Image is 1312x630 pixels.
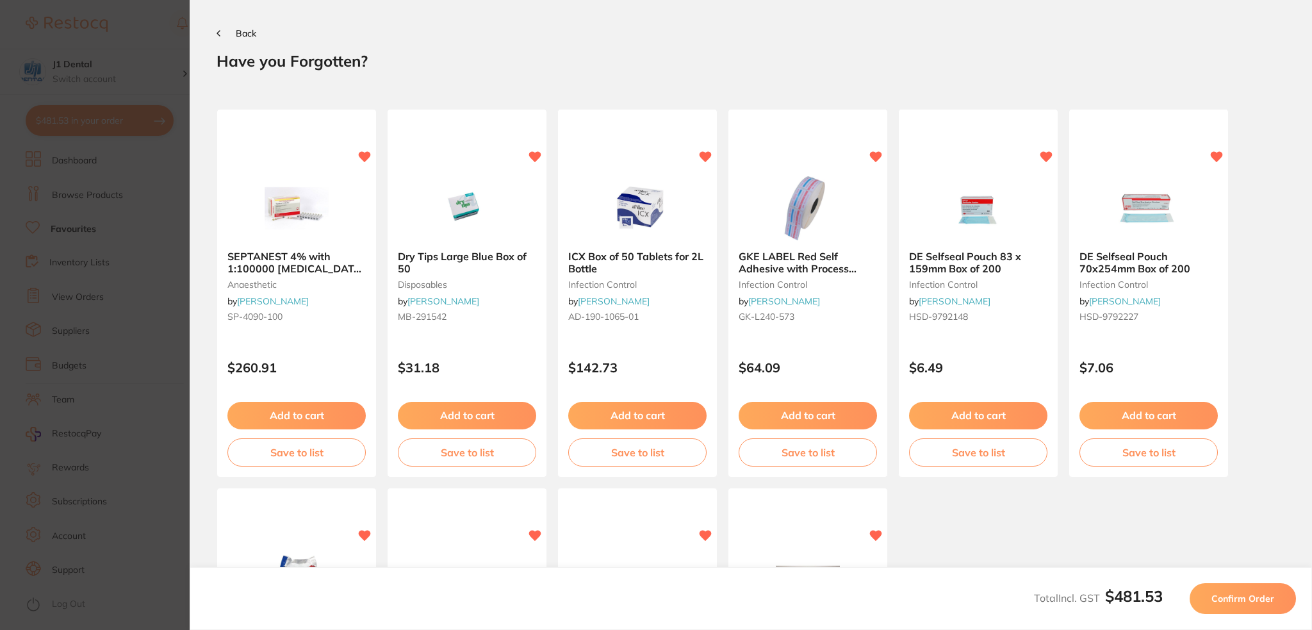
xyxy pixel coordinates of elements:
[739,360,877,375] p: $64.09
[227,279,366,290] small: anaesthetic
[398,360,536,375] p: $31.18
[909,295,990,307] span: by
[919,295,990,307] a: [PERSON_NAME]
[1211,593,1274,604] span: Confirm Order
[425,176,509,240] img: Dry Tips Large Blue Box of 50
[1079,438,1218,467] button: Save to list
[909,360,1047,375] p: $6.49
[1079,402,1218,429] button: Add to cart
[217,28,256,38] button: Back
[568,438,707,467] button: Save to list
[909,251,1047,274] b: DE Selfseal Pouch 83 x 159mm Box of 200
[227,402,366,429] button: Add to cart
[596,176,679,240] img: ICX Box of 50 Tablets for 2L Bottle
[739,311,877,322] small: GK-L240-573
[739,279,877,290] small: infection control
[568,360,707,375] p: $142.73
[909,279,1047,290] small: infection control
[227,311,366,322] small: SP-4090-100
[217,51,1285,70] h2: Have you Forgotten?
[909,438,1047,467] button: Save to list
[398,279,536,290] small: disposables
[1105,586,1163,606] b: $481.53
[568,402,707,429] button: Add to cart
[227,360,366,375] p: $260.91
[425,555,509,619] img: FILTEK SUPREME FLOWABLE A2 Syringe 2 x 2g
[739,402,877,429] button: Add to cart
[568,251,707,274] b: ICX Box of 50 Tablets for 2L Bottle
[568,279,707,290] small: infection control
[1079,311,1218,322] small: HSD-9792227
[568,311,707,322] small: AD-190-1065-01
[1190,583,1296,614] button: Confirm Order
[909,402,1047,429] button: Add to cart
[227,438,366,467] button: Save to list
[398,438,536,467] button: Save to list
[237,295,309,307] a: [PERSON_NAME]
[255,555,338,619] img: Neutral Detergent Wipes Refill HENRY SCHEIN 220 pack
[568,295,650,307] span: by
[1079,360,1218,375] p: $7.06
[236,28,256,39] span: Back
[578,295,650,307] a: [PERSON_NAME]
[398,251,536,274] b: Dry Tips Large Blue Box of 50
[766,176,849,240] img: GKE LABEL Red Self Adhesive with Process Indicator x 750
[1079,295,1161,307] span: by
[909,311,1047,322] small: HSD-9792148
[227,295,309,307] span: by
[596,555,679,619] img: Mask HENRY SCHEIN Procedure Level 2 Earloop Blue Box 50
[398,295,479,307] span: by
[739,251,877,274] b: GKE LABEL Red Self Adhesive with Process Indicator x 750
[227,251,366,274] b: SEPTANEST 4% with 1:100000 adrenalin 2.2ml 2xBox 50 GOLD
[766,555,849,619] img: Saliva Ejector HENRY SCHEIN Clear with Blue Tip 15cm Pk100
[748,295,820,307] a: [PERSON_NAME]
[255,176,338,240] img: SEPTANEST 4% with 1:100000 adrenalin 2.2ml 2xBox 50 GOLD
[739,295,820,307] span: by
[739,438,877,467] button: Save to list
[1079,251,1218,274] b: DE Selfseal Pouch 70x254mm Box of 200
[1034,592,1163,604] span: Total Incl. GST
[398,311,536,322] small: MB-291542
[1079,279,1218,290] small: infection control
[937,176,1020,240] img: DE Selfseal Pouch 83 x 159mm Box of 200
[407,295,479,307] a: [PERSON_NAME]
[1089,295,1161,307] a: [PERSON_NAME]
[398,402,536,429] button: Add to cart
[1107,176,1190,240] img: DE Selfseal Pouch 70x254mm Box of 200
